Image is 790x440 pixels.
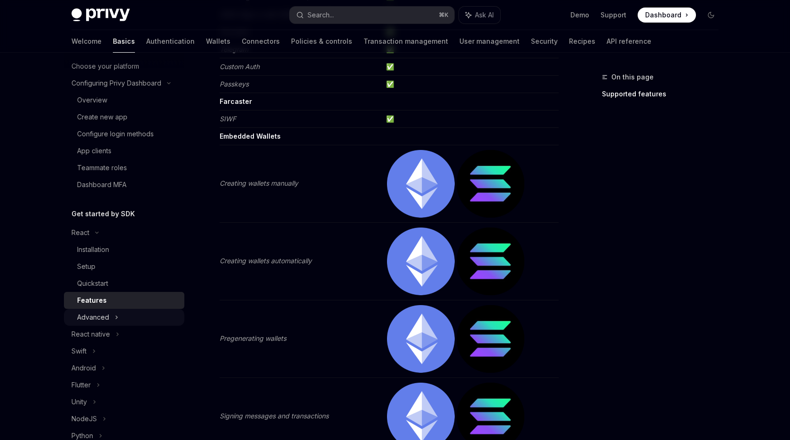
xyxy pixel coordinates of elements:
[113,30,135,53] a: Basics
[638,8,696,23] a: Dashboard
[206,30,230,53] a: Wallets
[77,128,154,140] div: Configure login methods
[71,78,161,89] div: Configuring Privy Dashboard
[71,346,87,357] div: Swift
[71,362,96,374] div: Android
[77,111,127,123] div: Create new app
[220,80,249,88] em: Passkeys
[382,58,559,76] td: ✅
[77,162,127,173] div: Teammate roles
[459,7,500,24] button: Ask AI
[475,10,494,20] span: Ask AI
[457,150,524,218] img: solana.png
[382,76,559,93] td: ✅
[220,97,252,105] strong: Farcaster
[77,145,111,157] div: App clients
[607,30,651,53] a: API reference
[77,261,95,272] div: Setup
[71,227,89,238] div: React
[645,10,681,20] span: Dashboard
[570,10,589,20] a: Demo
[387,305,455,373] img: ethereum.png
[64,258,184,275] a: Setup
[703,8,719,23] button: Toggle dark mode
[71,8,130,22] img: dark logo
[77,244,109,255] div: Installation
[291,30,352,53] a: Policies & controls
[64,292,184,309] a: Features
[146,30,195,53] a: Authentication
[71,30,102,53] a: Welcome
[220,257,312,265] em: Creating wallets automatically
[71,208,135,220] h5: Get started by SDK
[71,413,97,424] div: NodeJS
[363,30,448,53] a: Transaction management
[77,179,126,190] div: Dashboard MFA
[71,396,87,408] div: Unity
[64,159,184,176] a: Teammate roles
[569,30,595,53] a: Recipes
[387,150,455,218] img: ethereum.png
[459,30,520,53] a: User management
[64,176,184,193] a: Dashboard MFA
[64,126,184,142] a: Configure login methods
[600,10,626,20] a: Support
[290,7,454,24] button: Search...⌘K
[64,142,184,159] a: App clients
[457,305,524,373] img: solana.png
[611,71,654,83] span: On this page
[64,275,184,292] a: Quickstart
[64,92,184,109] a: Overview
[77,312,109,323] div: Advanced
[64,109,184,126] a: Create new app
[71,329,110,340] div: React native
[220,412,329,420] em: Signing messages and transactions
[387,228,455,295] img: ethereum.png
[220,334,286,342] em: Pregenerating wallets
[220,63,260,71] em: Custom Auth
[602,86,726,102] a: Supported features
[77,94,107,106] div: Overview
[439,11,449,19] span: ⌘ K
[64,241,184,258] a: Installation
[220,179,298,187] em: Creating wallets manually
[457,228,524,295] img: solana.png
[71,379,91,391] div: Flutter
[382,110,559,128] td: ✅
[77,278,108,289] div: Quickstart
[220,132,281,140] strong: Embedded Wallets
[77,295,107,306] div: Features
[242,30,280,53] a: Connectors
[220,115,236,123] em: SIWF
[531,30,558,53] a: Security
[308,9,334,21] div: Search...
